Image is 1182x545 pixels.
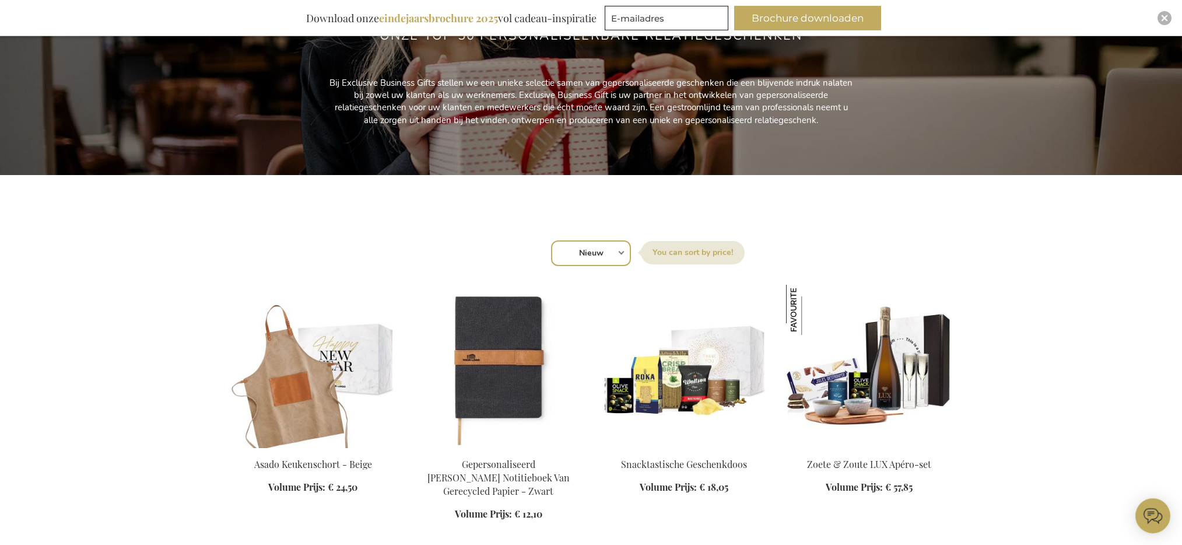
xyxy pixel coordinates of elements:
a: Snacktastic Gift Box [601,443,767,455]
a: Volume Prijs: € 57,85 [826,481,913,494]
span: € 18,05 [699,481,728,493]
form: marketing offers and promotions [605,6,732,34]
iframe: belco-activator-frame [1135,498,1170,533]
a: Gepersonaliseerd [PERSON_NAME] Notitieboek Van Gerecycled Papier - Zwart [427,458,570,497]
a: Personalised Bosler Recycled Paper Notebook - Black [415,443,582,455]
span: € 24,50 [328,481,357,493]
a: Snacktastische Geschenkdoos [621,458,747,470]
button: Brochure downloaden [734,6,881,30]
input: E-mailadres [605,6,728,30]
span: Volume Prijs: [455,508,512,520]
b: eindejaarsbrochure 2025 [379,11,498,25]
span: Volume Prijs: [826,481,883,493]
label: Sorteer op [641,241,745,264]
div: Download onze vol cadeau-inspiratie [301,6,602,30]
img: Snacktastic Gift Box [601,285,767,448]
span: € 57,85 [885,481,913,493]
img: Sweet & Salty LUXury Apéro Set [786,285,953,448]
img: Personalised Bosler Recycled Paper Notebook - Black [415,285,582,448]
h2: Onze TOP 50 Personaliseerbare Relatiegeschenken [380,29,802,43]
div: Close [1158,11,1172,25]
img: Close [1161,15,1168,22]
a: Sweet & Salty LUXury Apéro Set Zoete & Zoute LUX Apéro-set [786,443,953,455]
span: Volume Prijs: [640,481,697,493]
span: € 12,10 [514,508,542,520]
a: Volume Prijs: € 18,05 [640,481,728,494]
span: Volume Prijs: [268,481,325,493]
img: Asado Kitchen Apron - Beige [230,285,397,448]
a: Asado Keukenschort - Beige [254,458,372,470]
img: Zoete & Zoute LUX Apéro-set [786,285,836,335]
a: Volume Prijs: € 24,50 [268,481,357,494]
a: Volume Prijs: € 12,10 [455,508,542,521]
a: Zoete & Zoute LUX Apéro-set [807,458,931,470]
p: Bij Exclusive Business Gifts stellen we een unieke selectie samen van gepersonaliseerde geschenke... [329,77,854,127]
a: Asado Kitchen Apron - Beige [230,443,397,455]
